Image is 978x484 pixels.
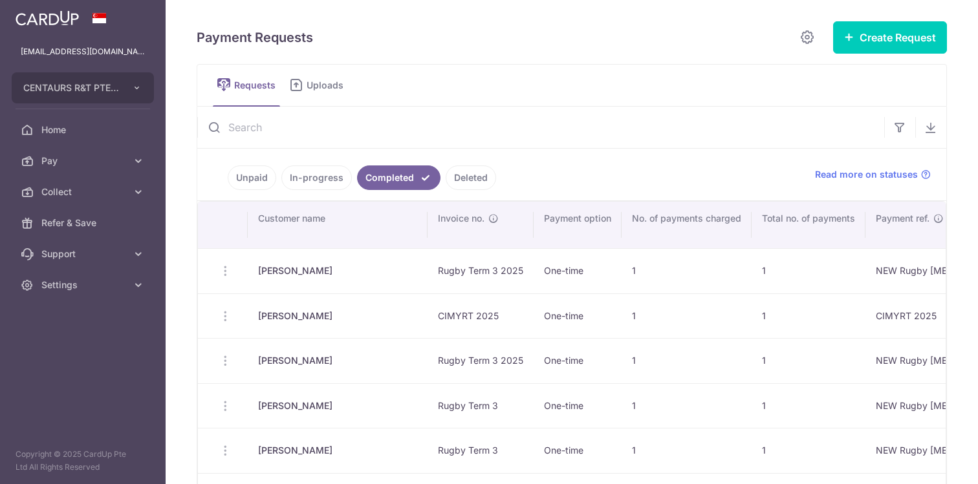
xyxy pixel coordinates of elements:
[752,202,865,248] th: Total no. of payments
[21,45,145,58] p: [EMAIL_ADDRESS][DOMAIN_NAME]
[534,428,622,473] td: One-time
[534,202,622,248] th: Payment option
[752,338,865,383] td: 1
[248,338,428,383] td: [PERSON_NAME]
[248,383,428,428] td: [PERSON_NAME]
[248,248,428,293] td: [PERSON_NAME]
[622,248,752,293] td: 1
[622,338,752,383] td: 1
[752,383,865,428] td: 1
[762,212,855,225] span: Total no. of payments
[622,383,752,428] td: 1
[534,338,622,383] td: One-time
[41,154,127,167] span: Pay
[876,212,929,225] span: Payment ref.
[357,165,440,190] a: Completed
[632,212,741,225] span: No. of payments charged
[622,202,752,248] th: No. of payments charged
[41,216,127,229] span: Refer & Save
[815,168,918,181] span: Read more on statuses
[895,445,965,478] iframe: Opens a widget where you can find more information
[438,212,484,225] span: Invoice no.
[307,79,353,92] span: Uploads
[534,383,622,428] td: One-time
[428,428,534,473] td: Rugby Term 3
[428,293,534,339] td: CIMYRT 2025
[428,338,534,383] td: Rugby Term 3 2025
[197,27,313,48] h5: Payment Requests
[534,293,622,339] td: One-time
[285,65,353,106] a: Uploads
[23,81,119,94] span: CENTAURS R&T PTE. LTD.
[41,123,127,136] span: Home
[16,10,79,26] img: CardUp
[12,72,154,103] button: CENTAURS R&T PTE. LTD.
[234,79,280,92] span: Requests
[428,248,534,293] td: Rugby Term 3 2025
[815,168,931,181] a: Read more on statuses
[752,428,865,473] td: 1
[833,21,947,54] button: Create Request
[41,185,127,198] span: Collect
[281,165,352,190] a: In-progress
[544,212,611,225] span: Payment option
[534,248,622,293] td: One-time
[622,428,752,473] td: 1
[752,248,865,293] td: 1
[248,202,428,248] th: Customer name
[428,202,534,248] th: Invoice no.
[248,293,428,339] td: [PERSON_NAME]
[41,279,127,291] span: Settings
[213,65,280,106] a: Requests
[248,428,428,473] td: [PERSON_NAME]
[622,293,752,339] td: 1
[197,107,884,148] input: Search
[41,247,127,260] span: Support
[446,165,496,190] a: Deleted
[752,293,865,339] td: 1
[428,383,534,428] td: Rugby Term 3
[228,165,276,190] a: Unpaid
